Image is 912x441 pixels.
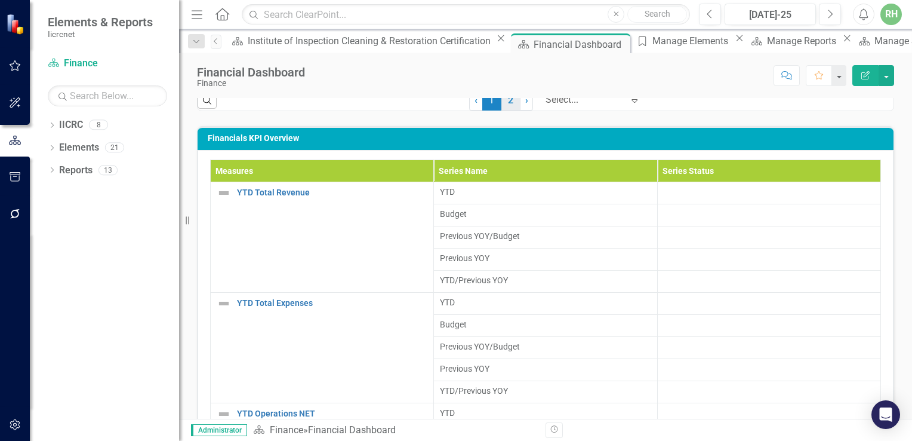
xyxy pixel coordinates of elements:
[657,359,880,381] td: Double-Click to Edit
[98,165,118,175] div: 13
[208,134,888,143] h3: Financials KPI Overview
[253,424,537,437] div: »
[440,208,651,220] span: Budget
[270,424,303,436] a: Finance
[308,424,396,436] div: Financial Dashboard
[627,6,687,23] button: Search
[871,400,900,429] div: Open Intercom Messenger
[501,90,520,111] a: 2
[440,318,651,330] span: Budget
[657,182,880,204] td: Double-Click to Edit
[197,66,305,79] div: Financial Dashboard
[217,296,231,311] img: Not Defined
[440,252,651,264] span: Previous YOY
[48,29,153,39] small: Iicrcnet
[645,9,670,19] span: Search
[440,296,651,308] span: YTD
[434,314,657,336] td: Double-Click to Edit
[747,33,840,48] a: Manage Reports
[652,33,732,48] div: Manage Elements
[725,4,816,25] button: [DATE]-25
[657,292,880,314] td: Double-Click to Edit
[440,341,651,353] span: Previous YOY/Budget
[217,407,231,421] img: Not Defined
[534,37,627,52] div: Financial Dashboard
[237,409,427,418] a: YTD Operations NET
[59,164,93,177] a: Reports
[434,292,657,314] td: Double-Click to Edit
[237,188,427,197] a: YTD Total Revenue
[657,248,880,270] td: Double-Click to Edit
[248,33,494,48] div: Institute of Inspection Cleaning & Restoration Certification
[6,13,27,34] img: ClearPoint Strategy
[191,424,247,436] span: Administrator
[440,230,651,242] span: Previous YOY/Budget
[657,204,880,226] td: Double-Click to Edit
[434,359,657,381] td: Double-Click to Edit
[657,314,880,336] td: Double-Click to Edit
[59,141,99,155] a: Elements
[440,186,651,198] span: YTD
[440,407,651,419] span: YTD
[525,94,528,106] span: ›
[197,79,305,88] div: Finance
[880,4,902,25] button: RH
[48,85,167,106] input: Search Below...
[633,33,732,48] a: Manage Elements
[434,248,657,270] td: Double-Click to Edit
[440,274,651,286] span: YTD/Previous YOY
[48,57,167,71] a: Finance
[434,182,657,204] td: Double-Click to Edit
[227,33,494,48] a: Institute of Inspection Cleaning & Restoration Certification
[105,143,124,153] div: 21
[729,8,812,22] div: [DATE]-25
[211,182,434,292] td: Double-Click to Edit Right Click for Context Menu
[440,363,651,375] span: Previous YOY
[482,90,501,111] span: 1
[440,385,651,397] span: YTD/Previous YOY
[217,186,231,200] img: Not Defined
[434,204,657,226] td: Double-Click to Edit
[48,15,153,29] span: Elements & Reports
[211,292,434,403] td: Double-Click to Edit Right Click for Context Menu
[59,118,83,132] a: IICRC
[767,33,840,48] div: Manage Reports
[242,4,690,25] input: Search ClearPoint...
[475,94,477,106] span: ‹
[89,120,108,130] div: 8
[237,299,427,308] a: YTD Total Expenses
